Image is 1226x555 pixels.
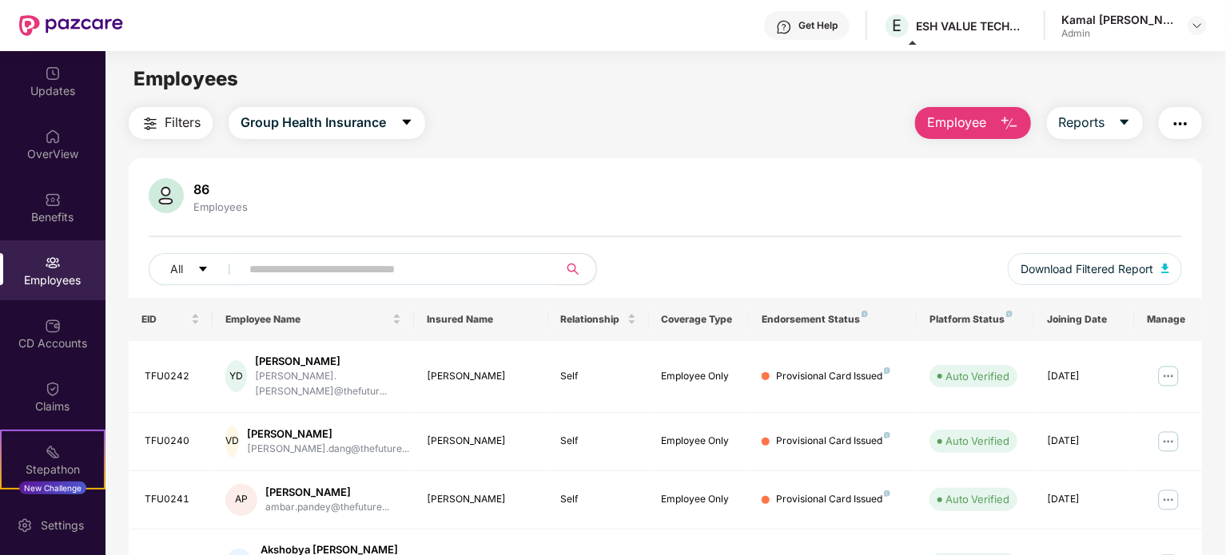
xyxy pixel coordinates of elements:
[247,442,409,457] div: [PERSON_NAME].dang@thefuture...
[149,253,246,285] button: Allcaret-down
[225,360,247,392] div: YD
[776,434,890,449] div: Provisional Card Issued
[916,18,1028,34] div: ESH VALUE TECHNOLOGIES PRIVATE LIMITED
[129,107,213,139] button: Filters
[141,114,160,133] img: svg+xml;base64,PHN2ZyB4bWxucz0iaHR0cDovL3d3dy53My5vcmcvMjAwMC9zdmciIHdpZHRoPSIyNCIgaGVpZ2h0PSIyNC...
[1021,260,1153,278] span: Download Filtered Report
[45,129,61,145] img: svg+xml;base64,PHN2ZyBpZD0iSG9tZSIgeG1sbnM9Imh0dHA6Ly93d3cudzMub3JnLzIwMDAvc3ZnIiB3aWR0aD0iMjAiIG...
[1059,113,1105,133] span: Reports
[133,67,238,90] span: Employees
[548,298,649,341] th: Relationship
[170,260,183,278] span: All
[776,492,890,507] div: Provisional Card Issued
[929,313,1021,326] div: Platform Status
[915,107,1031,139] button: Employee
[1161,264,1169,273] img: svg+xml;base64,PHN2ZyB4bWxucz0iaHR0cDovL3d3dy53My5vcmcvMjAwMC9zdmciIHhtbG5zOnhsaW5rPSJodHRwOi8vd3...
[945,433,1009,449] div: Auto Verified
[225,426,239,458] div: VD
[145,369,200,384] div: TFU0242
[1118,116,1131,130] span: caret-down
[884,367,890,374] img: svg+xml;base64,PHN2ZyB4bWxucz0iaHR0cDovL3d3dy53My5vcmcvMjAwMC9zdmciIHdpZHRoPSI4IiBoZWlnaHQ9IjgiIH...
[1047,434,1122,449] div: [DATE]
[776,369,890,384] div: Provisional Card Issued
[255,354,400,369] div: [PERSON_NAME]
[1006,311,1013,317] img: svg+xml;base64,PHN2ZyB4bWxucz0iaHR0cDovL3d3dy53My5vcmcvMjAwMC9zdmciIHdpZHRoPSI4IiBoZWlnaHQ9IjgiIH...
[557,253,597,285] button: search
[1034,298,1135,341] th: Joining Date
[2,462,104,478] div: Stepathon
[145,492,200,507] div: TFU0241
[561,434,636,449] div: Self
[129,298,213,341] th: EID
[45,318,61,334] img: svg+xml;base64,PHN2ZyBpZD0iQ0RfQWNjb3VudHMiIGRhdGEtbmFtZT0iQ0QgQWNjb3VudHMiIHhtbG5zPSJodHRwOi8vd3...
[776,19,792,35] img: svg+xml;base64,PHN2ZyBpZD0iSGVscC0zMngzMiIgeG1sbnM9Imh0dHA6Ly93d3cudzMub3JnLzIwMDAvc3ZnIiB3aWR0aD...
[213,298,414,341] th: Employee Name
[1171,114,1190,133] img: svg+xml;base64,PHN2ZyB4bWxucz0iaHR0cDovL3d3dy53My5vcmcvMjAwMC9zdmciIHdpZHRoPSIyNCIgaGVpZ2h0PSIyNC...
[19,482,86,494] div: New Challenge
[662,369,737,384] div: Employee Only
[893,16,902,35] span: E
[884,490,890,497] img: svg+xml;base64,PHN2ZyB4bWxucz0iaHR0cDovL3d3dy53My5vcmcvMjAwMC9zdmciIHdpZHRoPSI4IiBoZWlnaHQ9IjgiIH...
[1156,429,1181,454] img: manageButton
[427,369,535,384] div: [PERSON_NAME]
[17,517,33,533] img: svg+xml;base64,PHN2ZyBpZD0iU2V0dGluZy0yMHgyMCIgeG1sbnM9Imh0dHA6Ly93d3cudzMub3JnLzIwMDAvc3ZnIiB3aW...
[400,116,413,130] span: caret-down
[662,492,737,507] div: Employee Only
[557,263,588,276] span: search
[1156,487,1181,513] img: manageButton
[19,15,123,36] img: New Pazcare Logo
[45,444,61,460] img: svg+xml;base64,PHN2ZyB4bWxucz0iaHR0cDovL3d3dy53My5vcmcvMjAwMC9zdmciIHdpZHRoPSIyMSIgaGVpZ2h0PSIyMC...
[225,313,389,326] span: Employee Name
[1047,107,1143,139] button: Reportscaret-down
[1156,363,1181,389] img: manageButton
[862,311,868,317] img: svg+xml;base64,PHN2ZyB4bWxucz0iaHR0cDovL3d3dy53My5vcmcvMjAwMC9zdmciIHdpZHRoPSI4IiBoZWlnaHQ9IjgiIH...
[945,368,1009,384] div: Auto Verified
[649,298,750,341] th: Coverage Type
[662,434,737,449] div: Employee Only
[561,492,636,507] div: Self
[190,200,251,213] div: Employees
[427,434,535,449] div: [PERSON_NAME]
[229,107,425,139] button: Group Health Insurancecaret-down
[1000,114,1019,133] img: svg+xml;base64,PHN2ZyB4bWxucz0iaHR0cDovL3d3dy53My5vcmcvMjAwMC9zdmciIHhtbG5zOnhsaW5rPSJodHRwOi8vd3...
[561,313,624,326] span: Relationship
[762,313,904,326] div: Endorsement Status
[561,369,636,384] div: Self
[1008,253,1182,285] button: Download Filtered Report
[149,178,184,213] img: svg+xml;base64,PHN2ZyB4bWxucz0iaHR0cDovL3d3dy53My5vcmcvMjAwMC9zdmciIHhtbG5zOnhsaW5rPSJodHRwOi8vd3...
[190,181,251,197] div: 86
[265,485,389,500] div: [PERSON_NAME]
[1191,19,1204,32] img: svg+xml;base64,PHN2ZyBpZD0iRHJvcGRvd24tMzJ4MzIiIHhtbG5zPSJodHRwOi8vd3d3LnczLm9yZy8yMDAwL3N2ZyIgd2...
[145,434,200,449] div: TFU0240
[884,432,890,438] img: svg+xml;base64,PHN2ZyB4bWxucz0iaHR0cDovL3d3dy53My5vcmcvMjAwMC9zdmciIHdpZHRoPSI4IiBoZWlnaHQ9IjgiIH...
[1061,27,1173,40] div: Admin
[225,484,257,516] div: AP
[265,500,389,515] div: ambar.pandey@thefuture...
[1047,492,1122,507] div: [DATE]
[141,313,188,326] span: EID
[427,492,535,507] div: [PERSON_NAME]
[255,369,400,399] div: [PERSON_NAME].[PERSON_NAME]@thefutur...
[945,491,1009,507] div: Auto Verified
[1135,298,1202,341] th: Manage
[45,255,61,271] img: svg+xml;base64,PHN2ZyBpZD0iRW1wbG95ZWVzIiB4bWxucz0iaHR0cDovL3d3dy53My5vcmcvMjAwMC9zdmciIHdpZHRoPS...
[45,381,61,397] img: svg+xml;base64,PHN2ZyBpZD0iQ2xhaW0iIHhtbG5zPSJodHRwOi8vd3d3LnczLm9yZy8yMDAwL3N2ZyIgd2lkdGg9IjIwIi...
[414,298,548,341] th: Insured Name
[36,517,89,533] div: Settings
[798,19,838,32] div: Get Help
[45,192,61,208] img: svg+xml;base64,PHN2ZyBpZD0iQmVuZWZpdHMiIHhtbG5zPSJodHRwOi8vd3d3LnczLm9yZy8yMDAwL3N2ZyIgd2lkdGg9Ij...
[165,113,201,133] span: Filters
[1047,369,1122,384] div: [DATE]
[247,426,409,442] div: [PERSON_NAME]
[241,113,386,133] span: Group Health Insurance
[197,264,209,276] span: caret-down
[1061,12,1173,27] div: Kamal [PERSON_NAME]
[45,65,61,81] img: svg+xml;base64,PHN2ZyBpZD0iVXBkYXRlZCIgeG1sbnM9Imh0dHA6Ly93d3cudzMub3JnLzIwMDAvc3ZnIiB3aWR0aD0iMj...
[927,113,987,133] span: Employee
